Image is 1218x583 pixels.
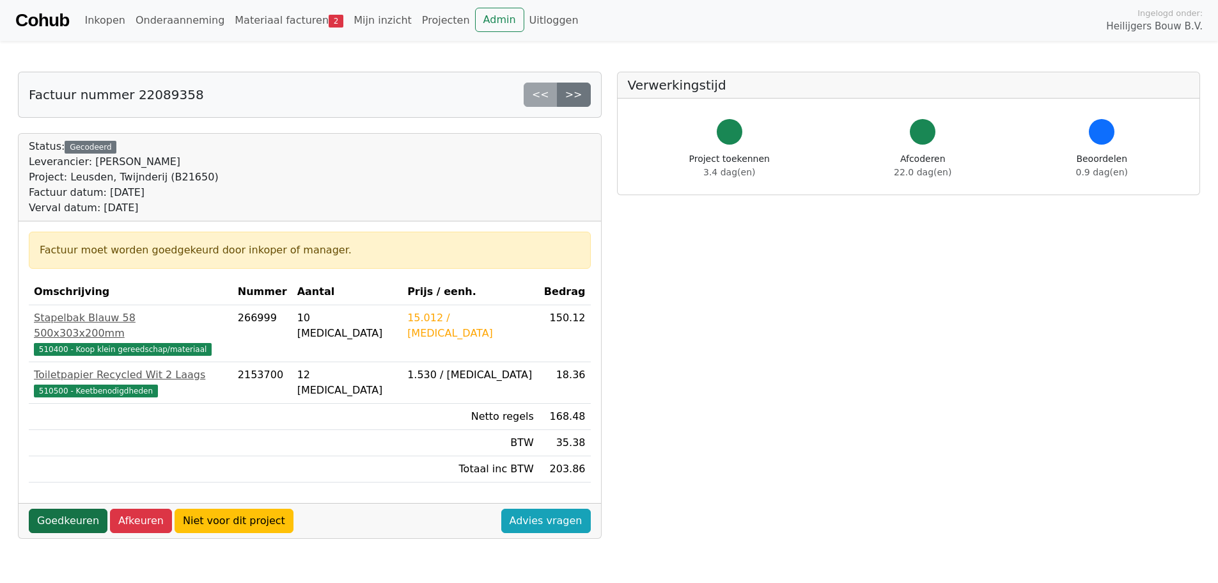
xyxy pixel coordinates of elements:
th: Aantal [292,279,402,305]
td: 18.36 [539,362,591,404]
span: 2 [329,15,343,28]
td: 203.86 [539,456,591,483]
a: Uitloggen [524,8,584,33]
h5: Verwerkingstijd [628,77,1190,93]
a: Afkeuren [110,509,172,533]
a: Projecten [417,8,475,33]
span: 510500 - Keetbenodigdheden [34,385,158,397]
span: 22.0 dag(en) [894,167,951,177]
div: Stapelbak Blauw 58 500x303x200mm [34,310,228,341]
div: Afcoderen [894,152,951,179]
div: 15.012 / [MEDICAL_DATA] [407,310,534,341]
div: Factuur datum: [DATE] [29,185,219,200]
td: 168.48 [539,404,591,430]
div: Status: [29,139,219,216]
a: Cohub [15,5,69,36]
div: 1.530 / [MEDICAL_DATA] [407,367,534,383]
a: Stapelbak Blauw 58 500x303x200mm510400 - Koop klein gereedschap/materiaal [34,310,228,356]
div: Verval datum: [DATE] [29,200,219,216]
span: 510400 - Koop klein gereedschap/materiaal [34,343,212,356]
h5: Factuur nummer 22089358 [29,87,204,102]
a: Admin [475,8,524,32]
a: Materiaal facturen2 [230,8,348,33]
div: Leverancier: [PERSON_NAME] [29,154,219,170]
div: Beoordelen [1076,152,1128,179]
th: Bedrag [539,279,591,305]
span: 3.4 dag(en) [703,167,755,177]
span: Ingelogd onder: [1137,7,1203,19]
span: Heilijgers Bouw B.V. [1106,19,1203,34]
a: >> [557,83,591,107]
div: Project toekennen [689,152,770,179]
td: 266999 [233,305,292,362]
a: Mijn inzicht [348,8,417,33]
a: Onderaanneming [130,8,230,33]
td: BTW [402,430,539,456]
td: Netto regels [402,404,539,430]
div: 12 [MEDICAL_DATA] [297,367,397,398]
td: 2153700 [233,362,292,404]
td: 150.12 [539,305,591,362]
td: 35.38 [539,430,591,456]
a: Inkopen [79,8,130,33]
th: Omschrijving [29,279,233,305]
td: Totaal inc BTW [402,456,539,483]
a: Goedkeuren [29,509,107,533]
span: 0.9 dag(en) [1076,167,1128,177]
th: Prijs / eenh. [402,279,539,305]
a: Advies vragen [501,509,591,533]
div: 10 [MEDICAL_DATA] [297,310,397,341]
a: Toiletpapier Recycled Wit 2 Laags510500 - Keetbenodigdheden [34,367,228,398]
div: Gecodeerd [65,141,116,154]
div: Project: Leusden, Twijnderij (B21650) [29,170,219,185]
th: Nummer [233,279,292,305]
a: Niet voor dit project [175,509,293,533]
div: Toiletpapier Recycled Wit 2 Laags [34,367,228,383]
div: Factuur moet worden goedgekeurd door inkoper of manager. [40,243,580,258]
